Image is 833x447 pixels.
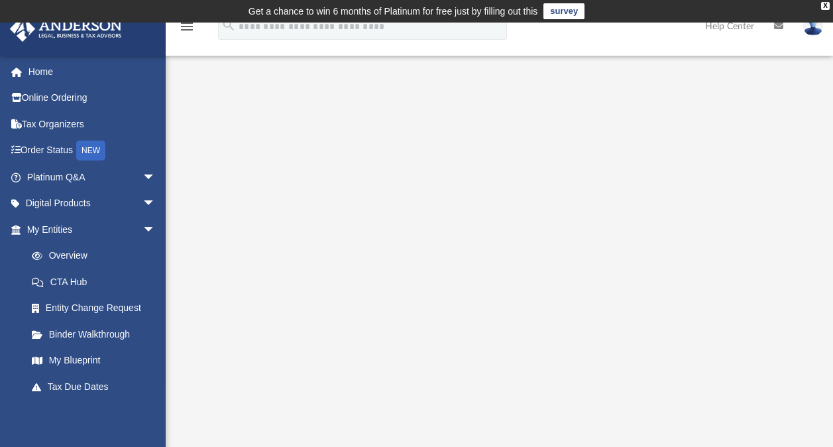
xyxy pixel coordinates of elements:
span: arrow_drop_down [142,216,169,243]
img: User Pic [803,17,823,36]
div: NEW [76,141,105,160]
span: arrow_drop_down [142,190,169,218]
a: Order StatusNEW [9,137,176,164]
a: Platinum Q&Aarrow_drop_down [9,164,176,190]
i: search [221,18,236,32]
i: menu [179,19,195,34]
a: CTA Hub [19,269,176,295]
a: Tax Due Dates [19,373,176,400]
div: close [821,2,830,10]
span: arrow_drop_down [142,400,169,427]
a: Tax Organizers [9,111,176,137]
span: arrow_drop_down [142,164,169,191]
a: Digital Productsarrow_drop_down [9,190,176,217]
a: menu [179,25,195,34]
a: Binder Walkthrough [19,321,176,348]
a: My Blueprint [19,348,169,374]
a: survey [543,3,584,19]
div: Get a chance to win 6 months of Platinum for free just by filling out this [249,3,538,19]
a: My Entitiesarrow_drop_down [9,216,176,243]
img: Anderson Advisors Platinum Portal [6,16,126,42]
a: Overview [19,243,176,269]
a: Online Ordering [9,85,176,111]
a: Entity Change Request [19,295,176,322]
a: Home [9,58,176,85]
a: My [PERSON_NAME] Teamarrow_drop_down [9,400,169,426]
